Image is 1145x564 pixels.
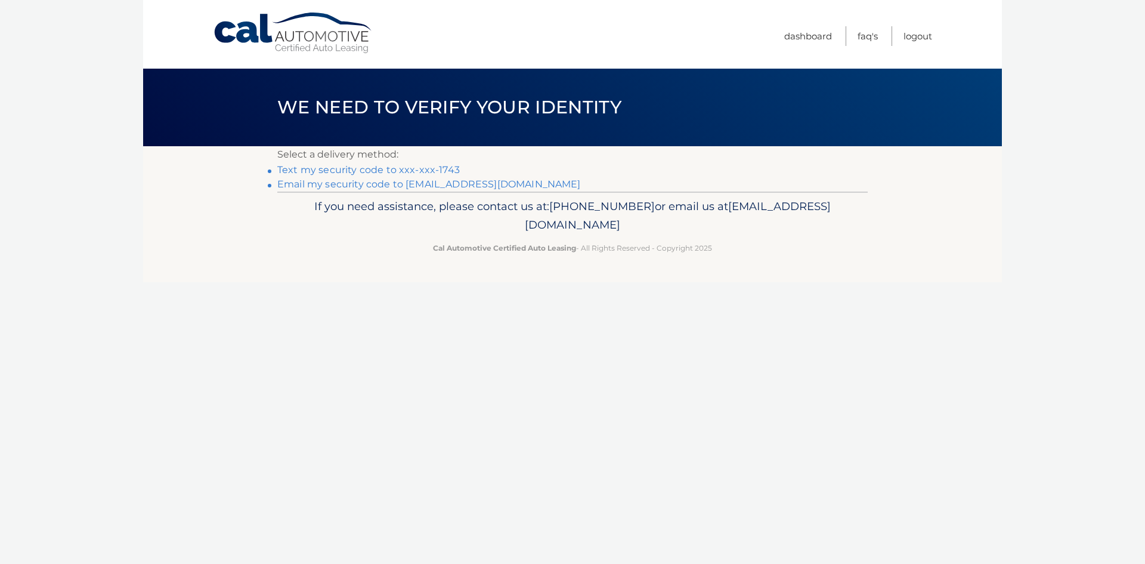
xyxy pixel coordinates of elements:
[277,164,460,175] a: Text my security code to xxx-xxx-1743
[433,244,576,252] strong: Cal Automotive Certified Auto Leasing
[213,12,374,54] a: Cal Automotive
[285,242,860,254] p: - All Rights Reserved - Copyright 2025
[549,199,655,213] span: [PHONE_NUMBER]
[784,26,832,46] a: Dashboard
[277,146,868,163] p: Select a delivery method:
[277,96,621,118] span: We need to verify your identity
[285,197,860,235] p: If you need assistance, please contact us at: or email us at
[858,26,878,46] a: FAQ's
[277,178,581,190] a: Email my security code to [EMAIL_ADDRESS][DOMAIN_NAME]
[903,26,932,46] a: Logout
